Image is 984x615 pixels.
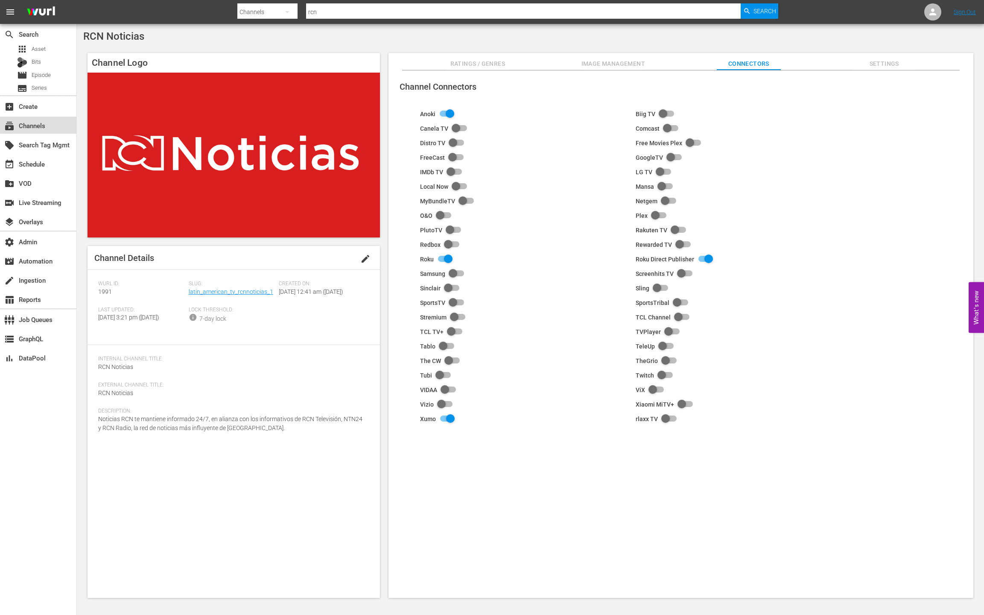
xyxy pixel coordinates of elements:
[189,307,275,313] span: Lock Threshold:
[420,372,432,379] div: Tubi
[32,58,41,66] span: Bits
[4,334,15,344] span: GraphQL
[420,416,436,422] div: Xumo
[98,363,133,370] span: RCN Noticias
[4,102,15,112] span: Create
[17,70,27,80] span: Episode
[636,140,682,146] div: Free Movies Plex
[83,30,144,42] span: RCN Noticias
[420,328,444,335] div: TCL TV+
[636,183,654,190] div: Mansa
[4,256,15,266] span: Automation
[279,281,365,287] span: Created On:
[636,241,672,248] div: Rewarded TV
[4,140,15,150] span: Search Tag Mgmt
[98,314,159,321] span: [DATE] 3:21 pm ([DATE])
[420,154,445,161] div: FreeCast
[420,357,441,364] div: The CW
[636,387,645,393] div: ViX
[189,313,197,322] span: info
[189,281,275,287] span: Slug:
[636,198,657,205] div: Netgem
[636,328,661,335] div: TVPlayer
[32,45,46,53] span: Asset
[636,212,648,219] div: Plex
[4,237,15,247] span: Admin
[636,314,671,321] div: TCL Channel
[420,125,448,132] div: Canela TV
[420,401,434,408] div: Vizio
[420,387,437,393] div: VIDAA
[189,288,273,295] a: latin_american_tv_rcnnoticias_1
[636,256,694,263] div: Roku Direct Publisher
[636,154,663,161] div: GoogleTV
[717,59,781,69] span: Connectors
[17,83,27,94] span: Series
[199,314,226,323] div: 7-day lock
[852,59,916,69] span: Settings
[4,198,15,208] span: Live Streaming
[420,256,434,263] div: Roku
[4,217,15,227] span: Overlays
[98,416,362,431] span: Noticias RCN te mantiene informado 24/7, en alianza con los informativos de RCN Televisión, NTN24...
[5,7,15,17] span: menu
[400,82,476,92] span: Channel Connectors
[4,29,15,40] span: Search
[636,416,658,422] div: rlaxx TV
[581,59,645,69] span: Image Management
[4,353,15,363] span: DataPool
[954,9,976,15] a: Sign Out
[420,270,445,277] div: Samsung
[279,288,343,295] span: [DATE] 12:41 am ([DATE])
[636,343,655,350] div: TeleUp
[636,357,658,364] div: TheGrio
[98,408,365,415] span: Description:
[4,159,15,170] span: Schedule
[17,44,27,54] span: Asset
[98,356,365,363] span: Internal Channel Title:
[360,254,371,264] span: edit
[446,59,510,69] span: Ratings / Genres
[420,212,432,219] div: O&O
[32,84,47,92] span: Series
[420,241,441,248] div: Redbox
[420,227,442,234] div: PlutoTV
[420,140,445,146] div: Distro TV
[636,401,674,408] div: Xiaomi MiTV+
[98,288,112,295] span: 1991
[4,275,15,286] span: Ingestion
[969,282,984,333] button: Open Feedback Widget
[636,111,655,117] div: Biig TV
[636,270,674,277] div: Screenhits TV
[420,314,447,321] div: Stremium
[636,299,669,306] div: SportsTribal
[420,285,441,292] div: Sinclair
[4,295,15,305] span: Reports
[355,249,376,269] button: edit
[420,198,455,205] div: MyBundleTV
[94,253,154,263] span: Channel Details
[32,71,51,79] span: Episode
[636,227,667,234] div: Rakuten TV
[753,3,776,19] span: Search
[741,3,778,19] button: Search
[98,382,365,389] span: External Channel Title:
[420,183,448,190] div: Local Now
[98,281,184,287] span: Wurl ID:
[88,73,380,237] img: RCN Noticias
[420,343,435,350] div: Tablo
[636,169,652,176] div: LG TV
[98,389,133,396] span: RCN Noticias
[17,57,27,67] div: Bits
[636,125,660,132] div: Comcast
[4,121,15,131] span: Channels
[420,111,435,117] div: Anoki
[4,315,15,325] span: Job Queues
[636,372,654,379] div: Twitch
[420,169,443,176] div: IMDb TV
[88,53,380,73] h4: Channel Logo
[4,179,15,189] span: VOD
[20,2,61,22] img: ans4CAIJ8jUAAAAAAAAAAAAAAAAAAAAAAAAgQb4GAAAAAAAAAAAAAAAAAAAAAAAAJMjXAAAAAAAAAAAAAAAAAAAAAAAAgAT5G...
[98,307,184,313] span: Last Updated:
[420,299,445,306] div: SportsTV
